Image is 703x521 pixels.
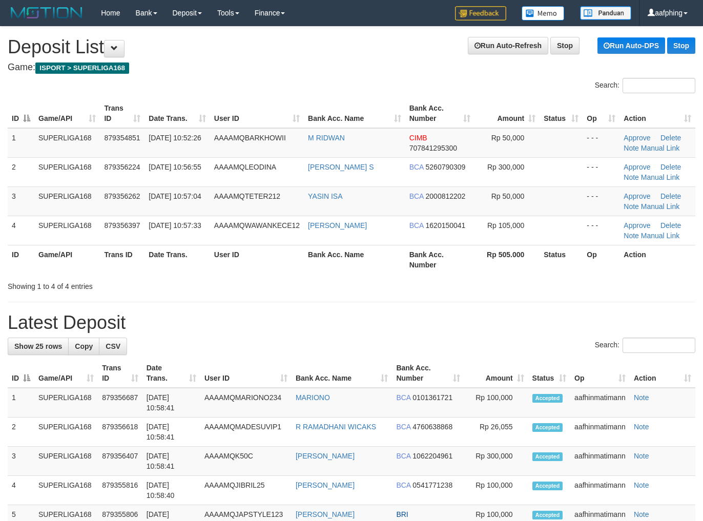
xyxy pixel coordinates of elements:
th: Bank Acc. Number: activate to sort column ascending [392,359,464,388]
span: 879356224 [104,163,140,171]
h4: Game: [8,62,695,73]
span: AAAAMQLEODINA [214,163,276,171]
a: Delete [660,163,681,171]
img: MOTION_logo.png [8,5,86,20]
span: [DATE] 10:57:04 [149,192,201,200]
label: Search: [595,338,695,353]
td: 879356618 [98,418,142,447]
td: Rp 100,000 [464,388,528,418]
a: R RAMADHANI WICAKS [296,423,376,431]
th: Trans ID [100,245,144,274]
th: Bank Acc. Name: activate to sort column ascending [304,99,405,128]
span: CIMB [409,134,427,142]
th: Date Trans.: activate to sort column ascending [142,359,200,388]
span: AAAAMQBARKHOWII [214,134,286,142]
a: Approve [624,134,650,142]
td: SUPERLIGA168 [34,476,98,505]
td: SUPERLIGA168 [34,157,100,186]
a: Manual Link [641,144,680,152]
a: Note [624,144,639,152]
td: AAAAMQJIBRIL25 [200,476,292,505]
img: Feedback.jpg [455,6,506,20]
a: YASIN ISA [308,192,342,200]
th: Trans ID: activate to sort column ascending [98,359,142,388]
th: User ID: activate to sort column ascending [210,99,304,128]
span: Copy [75,342,93,350]
span: ISPORT > SUPERLIGA168 [35,62,129,74]
a: [PERSON_NAME] [296,510,355,518]
td: SUPERLIGA168 [34,418,98,447]
img: Button%20Memo.svg [522,6,565,20]
a: Note [624,173,639,181]
span: 879356262 [104,192,140,200]
span: [DATE] 10:56:55 [149,163,201,171]
span: Accepted [532,482,563,490]
span: Rp 105,000 [487,221,524,230]
span: Copy 1620150041 to clipboard [426,221,466,230]
span: BCA [396,423,410,431]
td: [DATE] 10:58:40 [142,476,200,505]
th: Bank Acc. Number [405,245,474,274]
span: Accepted [532,511,563,519]
td: 2 [8,157,34,186]
th: Amount: activate to sort column ascending [464,359,528,388]
td: AAAAMQK50C [200,447,292,476]
span: BCA [396,452,410,460]
td: 1 [8,388,34,418]
span: BCA [409,192,424,200]
span: BCA [396,481,410,489]
th: Op [583,245,619,274]
a: Note [624,232,639,240]
th: Trans ID: activate to sort column ascending [100,99,144,128]
a: Stop [667,37,695,54]
span: Copy 1062204961 to clipboard [412,452,452,460]
a: Note [634,510,649,518]
th: Status [540,245,583,274]
span: Accepted [532,452,563,461]
td: 1 [8,128,34,158]
a: Note [634,393,649,402]
span: Rp 300,000 [487,163,524,171]
th: Action: activate to sort column ascending [630,359,695,388]
th: Bank Acc. Name: activate to sort column ascending [292,359,392,388]
td: aafhinmatimann [570,476,630,505]
th: Date Trans. [144,245,210,274]
th: Status: activate to sort column ascending [528,359,571,388]
a: [PERSON_NAME] S [308,163,374,171]
th: Bank Acc. Number: activate to sort column ascending [405,99,474,128]
th: Action [619,245,695,274]
th: Bank Acc. Name [304,245,405,274]
th: User ID [210,245,304,274]
h1: Deposit List [8,37,695,57]
a: Manual Link [641,173,680,181]
a: Approve [624,221,650,230]
span: Accepted [532,394,563,403]
td: [DATE] 10:58:41 [142,388,200,418]
td: SUPERLIGA168 [34,128,100,158]
td: AAAAMQMARIONO234 [200,388,292,418]
span: BCA [409,163,424,171]
input: Search: [623,78,695,93]
a: Manual Link [641,202,680,211]
span: Accepted [532,423,563,432]
th: Date Trans.: activate to sort column ascending [144,99,210,128]
th: Rp 505.000 [474,245,540,274]
a: Note [634,481,649,489]
span: Rp 50,000 [491,134,525,142]
td: Rp 26,055 [464,418,528,447]
span: [DATE] 10:52:26 [149,134,201,142]
a: Delete [660,192,681,200]
a: Copy [68,338,99,355]
span: BCA [396,393,410,402]
td: [DATE] 10:58:41 [142,447,200,476]
td: 879355816 [98,476,142,505]
th: Op: activate to sort column ascending [583,99,619,128]
a: Note [624,202,639,211]
td: 879356687 [98,388,142,418]
span: CSV [106,342,120,350]
td: aafhinmatimann [570,388,630,418]
a: Manual Link [641,232,680,240]
a: [PERSON_NAME] [296,452,355,460]
img: panduan.png [580,6,631,20]
span: Copy 4760638868 to clipboard [412,423,452,431]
